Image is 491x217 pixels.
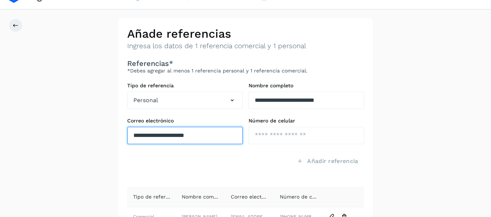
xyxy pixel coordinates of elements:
[249,118,364,124] label: Número de celular
[127,118,243,124] label: Correo electrónico
[280,194,326,200] span: Número de celular
[127,42,364,50] p: Ingresa los datos de 1 referencia comercial y 1 personal
[133,194,179,200] span: Tipo de referencia
[127,27,364,41] h2: Añade referencias
[231,194,277,200] span: Correo electrónico
[127,68,364,74] p: *Debes agregar al menos 1 referencia personal y 1 referencia comercial.
[127,83,243,89] label: Tipo de referencia
[291,153,364,170] button: Añadir referencia
[182,194,226,200] span: Nombre completo
[133,96,158,105] span: Personal
[127,59,364,68] h3: Referencias*
[249,83,364,89] label: Nombre completo
[307,157,358,165] span: Añadir referencia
